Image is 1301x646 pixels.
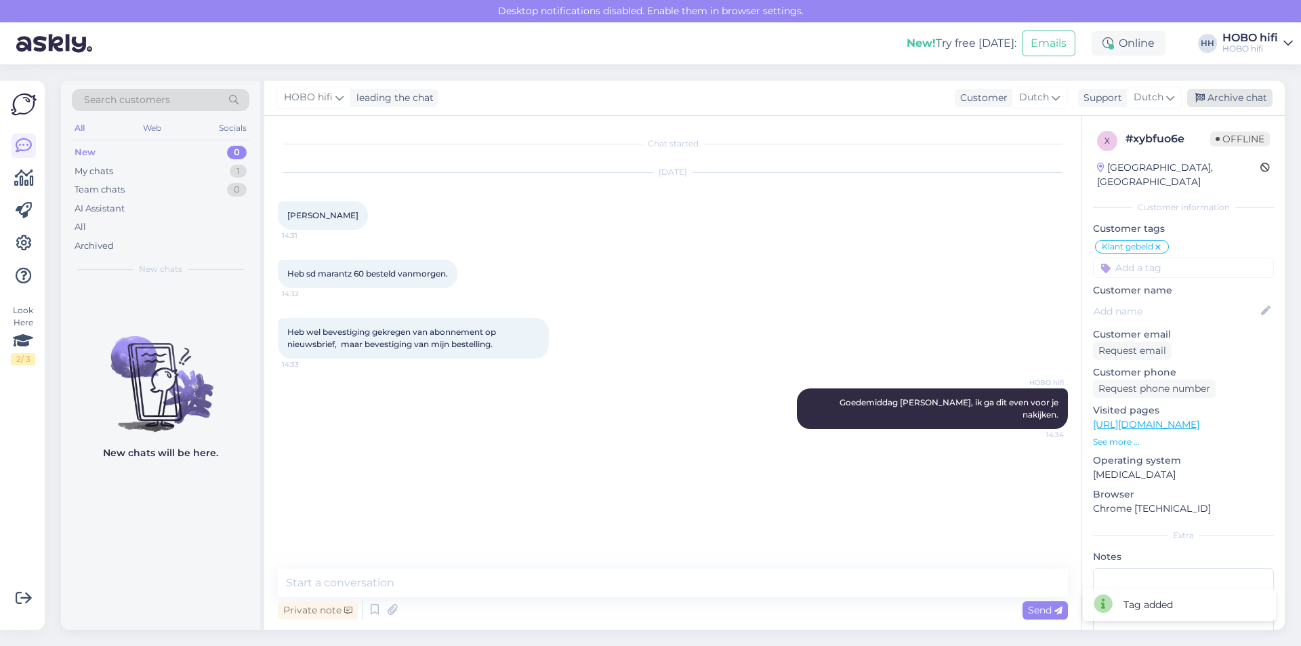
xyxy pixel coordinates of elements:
p: Chrome [TECHNICAL_ID] [1093,502,1274,516]
p: Customer email [1093,327,1274,342]
span: Klant gebeld [1102,243,1153,251]
div: AI Assistant [75,202,125,216]
div: Customer [955,91,1008,105]
span: Heb wel bevestiging gekregen van abonnement op nieuwsbrief, maar bevestiging van mijn bestelling. [287,327,498,349]
div: 0 [227,183,247,197]
span: 14:33 [282,359,333,369]
p: See more ... [1093,436,1274,448]
span: Goedemiddag [PERSON_NAME], ik ga dit even voor je nakijken. [840,397,1060,420]
input: Add name [1094,304,1258,319]
span: Search customers [84,93,170,107]
div: Archived [75,239,114,253]
div: 1 [230,165,247,178]
img: No chats [61,312,260,434]
div: [DATE] [278,166,1068,178]
p: Browser [1093,487,1274,502]
div: All [75,220,86,234]
span: [PERSON_NAME] [287,210,358,220]
span: Send [1028,604,1062,616]
span: Offline [1210,132,1270,146]
div: My chats [75,165,113,178]
span: Dutch [1134,90,1163,105]
span: x [1104,136,1110,146]
input: Add a tag [1093,258,1274,278]
div: Extra [1093,529,1274,542]
p: New chats will be here. [103,446,218,460]
div: Request phone number [1093,380,1216,398]
div: Tag added [1123,598,1173,612]
span: HOBO hifi [284,90,333,105]
div: Web [140,119,164,137]
div: Team chats [75,183,125,197]
img: Askly Logo [11,92,37,117]
div: 0 [227,146,247,159]
span: 14:31 [282,230,333,241]
div: Private note [278,601,358,620]
p: Customer name [1093,283,1274,298]
p: Customer tags [1093,222,1274,236]
a: [URL][DOMAIN_NAME] [1093,418,1199,430]
span: Heb sd marantz 60 besteld vanmorgen. [287,268,448,279]
p: Visited pages [1093,403,1274,418]
div: leading the chat [351,91,434,105]
span: Dutch [1019,90,1049,105]
div: [GEOGRAPHIC_DATA], [GEOGRAPHIC_DATA] [1097,161,1260,189]
div: # xybfuo6e [1126,131,1210,147]
div: Customer information [1093,201,1274,214]
span: HOBO hifi [1013,378,1064,388]
div: HOBO hifi [1222,33,1278,43]
div: New [75,146,96,159]
span: 14:32 [282,289,333,299]
div: All [72,119,87,137]
button: Emails [1022,31,1075,56]
div: 2 / 3 [11,353,35,365]
div: HH [1198,34,1217,53]
div: Look Here [11,304,35,365]
div: Online [1092,31,1165,56]
div: HOBO hifi [1222,43,1278,54]
span: New chats [139,263,182,275]
div: Socials [216,119,249,137]
div: Chat started [278,138,1068,150]
a: HOBO hifiHOBO hifi [1222,33,1293,54]
span: 14:34 [1013,430,1064,440]
div: Try free [DATE]: [907,35,1016,52]
div: Request email [1093,342,1172,360]
p: Operating system [1093,453,1274,468]
div: Archive chat [1187,89,1273,107]
p: Customer phone [1093,365,1274,380]
div: Support [1078,91,1122,105]
p: Notes [1093,550,1274,564]
p: [MEDICAL_DATA] [1093,468,1274,482]
b: New! [907,37,936,49]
